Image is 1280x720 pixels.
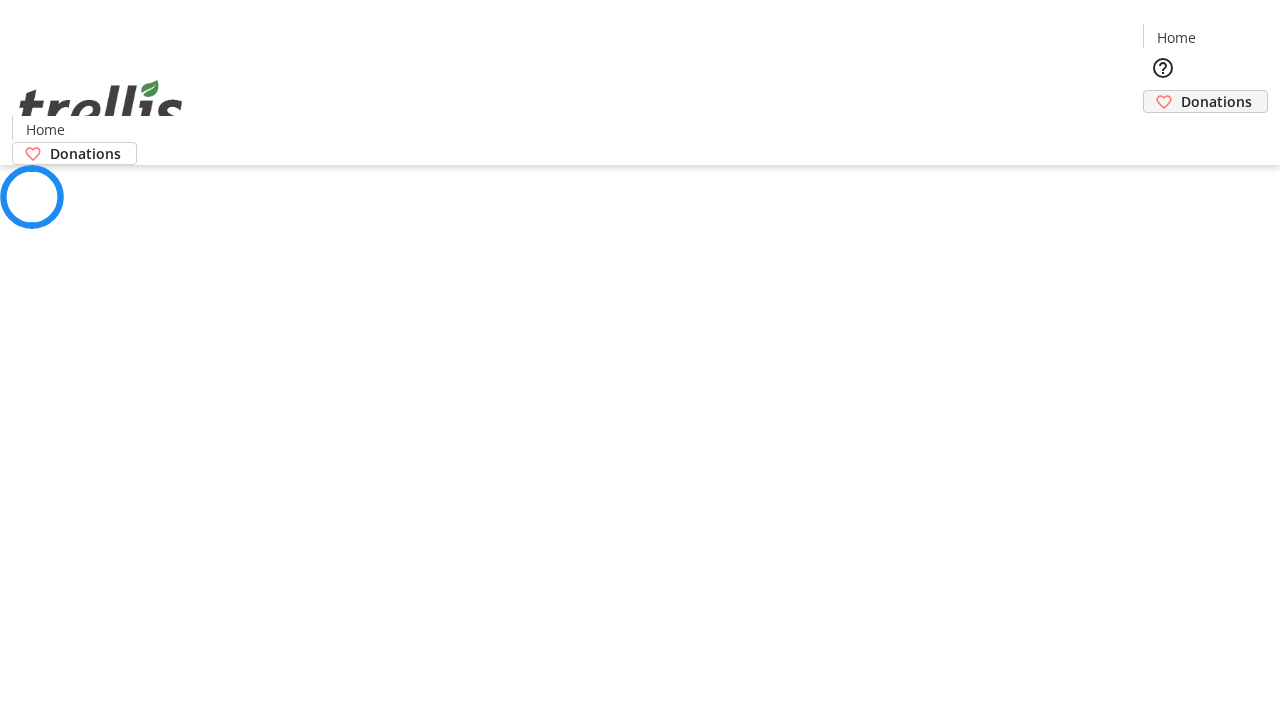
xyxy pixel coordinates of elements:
[1143,90,1268,113] a: Donations
[12,58,190,158] img: Orient E2E Organization qXEusMBIYX's Logo
[1144,27,1208,48] a: Home
[1143,113,1183,153] button: Cart
[26,119,65,140] span: Home
[1143,48,1183,88] button: Help
[13,119,77,140] a: Home
[12,142,137,165] a: Donations
[1157,27,1196,48] span: Home
[50,143,121,164] span: Donations
[1181,91,1252,112] span: Donations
